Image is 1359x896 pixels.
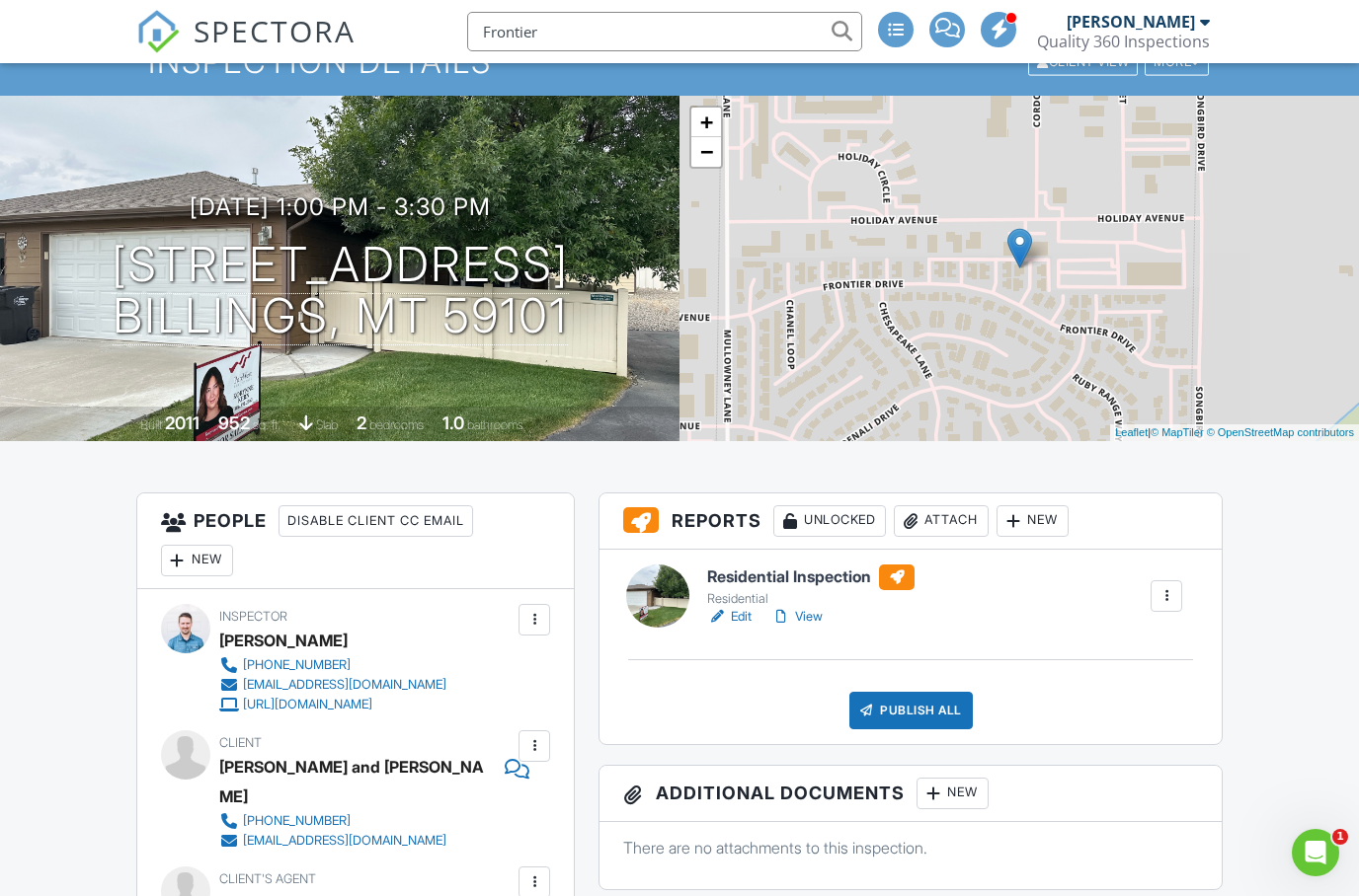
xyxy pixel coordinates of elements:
[165,412,200,433] div: 2011
[1145,49,1209,76] div: More
[161,545,233,576] div: New
[1067,12,1195,32] div: [PERSON_NAME]
[218,412,250,433] div: 952
[997,505,1069,537] div: New
[148,44,1210,79] h1: Inspection Details
[849,692,973,729] div: Publish All
[369,417,424,432] span: bedrooms
[219,831,515,851] a: [EMAIL_ADDRESS][DOMAIN_NAME]
[253,417,280,432] span: sq. ft.
[243,697,372,712] div: [URL][DOMAIN_NAME]
[467,12,862,51] input: Search everything...
[243,813,351,829] div: [PHONE_NUMBER]
[707,564,915,590] h6: Residential Inspection
[771,607,823,627] a: View
[136,27,356,68] a: SPECTORA
[219,752,496,811] div: [PERSON_NAME] and [PERSON_NAME]
[219,626,348,655] div: [PERSON_NAME]
[707,607,752,627] a: Edit
[243,833,446,849] div: [EMAIL_ADDRESS][DOMAIN_NAME]
[1028,49,1138,76] div: Client View
[194,10,356,51] span: SPECTORA
[691,108,721,137] a: Zoom in
[219,735,262,750] span: Client
[316,417,338,432] span: slab
[243,677,446,693] div: [EMAIL_ADDRESS][DOMAIN_NAME]
[219,811,515,831] a: [PHONE_NUMBER]
[357,412,366,433] div: 2
[1110,424,1359,441] div: |
[467,417,523,432] span: bathrooms
[691,137,721,167] a: Zoom out
[279,505,473,537] div: Disable Client CC Email
[1292,829,1339,876] iframe: Intercom live chat
[707,591,915,607] div: Residential
[140,417,162,432] span: Built
[136,10,180,53] img: The Best Home Inspection Software - Spectora
[1207,426,1354,438] a: © OpenStreetMap contributors
[442,412,464,433] div: 1.0
[600,493,1222,550] h3: Reports
[219,695,446,714] a: [URL][DOMAIN_NAME]
[1332,829,1348,845] span: 1
[623,837,1198,859] p: There are no attachments to this inspection.
[190,193,491,220] h3: [DATE] 1:00 pm - 3:30 pm
[219,609,287,624] span: Inspector
[600,766,1222,822] h3: Additional Documents
[219,655,446,675] a: [PHONE_NUMBER]
[1151,426,1204,438] a: © MapTiler
[219,675,446,695] a: [EMAIL_ADDRESS][DOMAIN_NAME]
[773,505,886,537] div: Unlocked
[1037,32,1210,51] div: Quality 360 Inspections
[137,493,575,589] h3: People
[219,871,316,886] span: Client's Agent
[1115,426,1148,438] a: Leaflet
[894,505,989,537] div: Attach
[917,778,989,809] div: New
[707,564,915,608] a: Residential Inspection Residential
[243,657,351,673] div: [PHONE_NUMBER]
[1026,53,1143,68] a: Client View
